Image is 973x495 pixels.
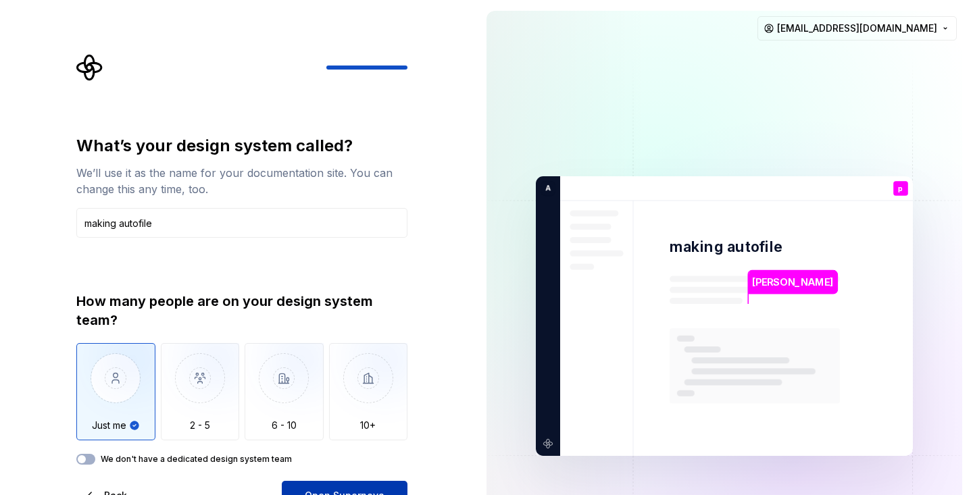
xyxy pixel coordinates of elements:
input: Design system name [76,208,407,238]
div: What’s your design system called? [76,135,407,157]
p: A [541,182,551,194]
div: How many people are on your design system team? [76,292,407,330]
svg: Supernova Logo [76,54,103,81]
button: [EMAIL_ADDRESS][DOMAIN_NAME] [757,16,957,41]
p: [PERSON_NAME] [752,275,833,290]
span: [EMAIL_ADDRESS][DOMAIN_NAME] [777,22,937,35]
p: making autofile [670,237,782,257]
label: We don't have a dedicated design system team [101,454,292,465]
div: We’ll use it as the name for your documentation site. You can change this any time, too. [76,165,407,197]
p: p [898,185,903,192]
